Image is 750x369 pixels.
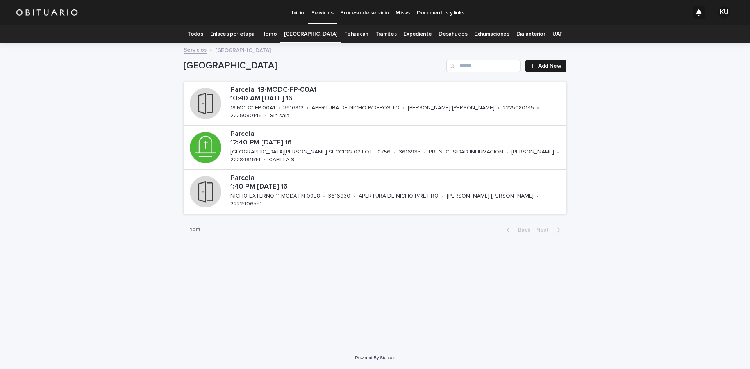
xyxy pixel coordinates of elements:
[718,6,730,19] div: KU
[525,60,566,72] a: Add New
[408,105,495,111] p: [PERSON_NAME] [PERSON_NAME]
[404,25,432,43] a: Expediente
[230,157,261,163] p: 2228481614
[270,112,289,119] p: Sin sala
[500,226,533,234] button: Back
[552,25,562,43] a: UAF
[230,149,391,155] p: [GEOGRAPHIC_DATA][PERSON_NAME] SECCION 02 LOTE 0756
[511,149,554,155] p: [PERSON_NAME]
[269,157,295,163] p: CAPILLA 9
[537,193,539,200] p: •
[230,130,563,147] p: Parcela: 12:40 PM [DATE] 16
[503,105,534,111] p: 2225080145
[261,25,277,43] a: Horno
[278,105,280,111] p: •
[230,112,262,119] p: 2225080145
[439,25,467,43] a: Desahucios
[536,227,554,233] span: Next
[516,25,545,43] a: Día anterior
[513,227,530,233] span: Back
[424,149,426,155] p: •
[16,5,78,20] img: HUM7g2VNRLqGMmR9WVqf
[184,45,207,54] a: Servicios
[354,193,355,200] p: •
[399,149,421,155] p: 3616935
[355,355,395,360] a: Powered By Stacker
[533,226,566,234] button: Next
[506,149,508,155] p: •
[312,105,400,111] p: APERTURA DE NICHO P/DEPOSITO
[394,149,396,155] p: •
[359,193,439,200] p: APERTURA DE NICHO P/RETIRO
[184,170,566,214] a: Parcela: 1:40 PM [DATE] 16NICHO EXTERNO 11-MODA-FN-00E8•3616930•APERTURA DE NICHO P/RETIRO•[PERSO...
[557,149,559,155] p: •
[403,105,405,111] p: •
[375,25,397,43] a: Trámites
[498,105,500,111] p: •
[230,201,262,207] p: 2222406551
[429,149,503,155] p: PRENECESIDAD INHUMACION
[442,193,444,200] p: •
[474,25,509,43] a: Exhumaciones
[230,86,563,103] p: Parcela: 18-MODC-FP-00A1 10:40 AM [DATE] 16
[184,220,207,239] p: 1 of 1
[537,105,539,111] p: •
[184,82,566,126] a: Parcela: 18-MODC-FP-00A1 10:40 AM [DATE] 1618-MODC-FP-00A1•3616812•APERTURA DE NICHO P/DEPOSITO•[...
[446,60,521,72] input: Search
[265,112,267,119] p: •
[264,157,266,163] p: •
[344,25,368,43] a: Tehuacán
[210,25,255,43] a: Enlaces por etapa
[230,193,320,200] p: NICHO EXTERNO 11-MODA-FN-00E8
[307,105,309,111] p: •
[230,174,563,191] p: Parcela: 1:40 PM [DATE] 16
[184,60,443,71] h1: [GEOGRAPHIC_DATA]
[283,105,304,111] p: 3616812
[323,193,325,200] p: •
[187,25,203,43] a: Todos
[215,45,271,54] p: [GEOGRAPHIC_DATA]
[184,126,566,170] a: Parcela: 12:40 PM [DATE] 16[GEOGRAPHIC_DATA][PERSON_NAME] SECCION 02 LOTE 0756•3616935•PRENECESID...
[230,105,275,111] p: 18-MODC-FP-00A1
[447,193,534,200] p: [PERSON_NAME] [PERSON_NAME]
[328,193,350,200] p: 3616930
[538,63,561,69] span: Add New
[284,25,337,43] a: [GEOGRAPHIC_DATA]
